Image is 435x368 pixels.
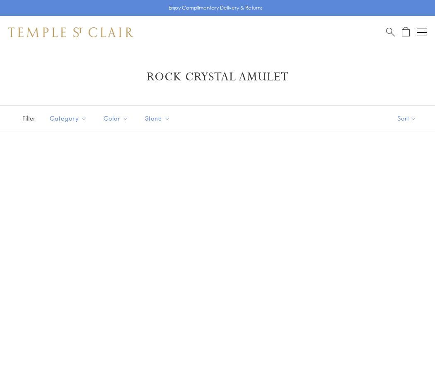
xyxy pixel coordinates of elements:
[97,109,135,128] button: Color
[99,113,135,123] span: Color
[417,27,427,37] button: Open navigation
[21,70,414,85] h1: Rock Crystal Amulet
[141,113,176,123] span: Stone
[8,27,133,37] img: Temple St. Clair
[46,113,93,123] span: Category
[43,109,93,128] button: Category
[169,4,263,12] p: Enjoy Complimentary Delivery & Returns
[386,27,395,37] a: Search
[379,106,435,131] button: Show sort by
[139,109,176,128] button: Stone
[402,27,410,37] a: Open Shopping Bag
